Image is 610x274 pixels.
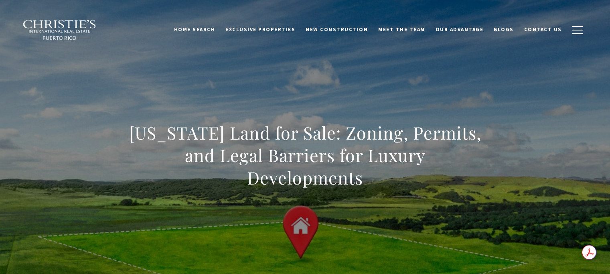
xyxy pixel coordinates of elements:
span: Contact Us [524,26,562,33]
span: New Construction [306,26,368,33]
a: Our Advantage [430,22,489,37]
a: Exclusive Properties [220,22,300,37]
a: Home Search [169,22,221,37]
h1: [US_STATE] Land for Sale: Zoning, Permits, and Legal Barriers for Luxury Developments [128,122,482,189]
span: Blogs [494,26,514,33]
span: Our Advantage [436,26,484,33]
a: New Construction [300,22,373,37]
a: Blogs [488,22,519,37]
a: Meet the Team [373,22,430,37]
span: Exclusive Properties [225,26,295,33]
img: Christie's International Real Estate black text logo [22,20,97,41]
